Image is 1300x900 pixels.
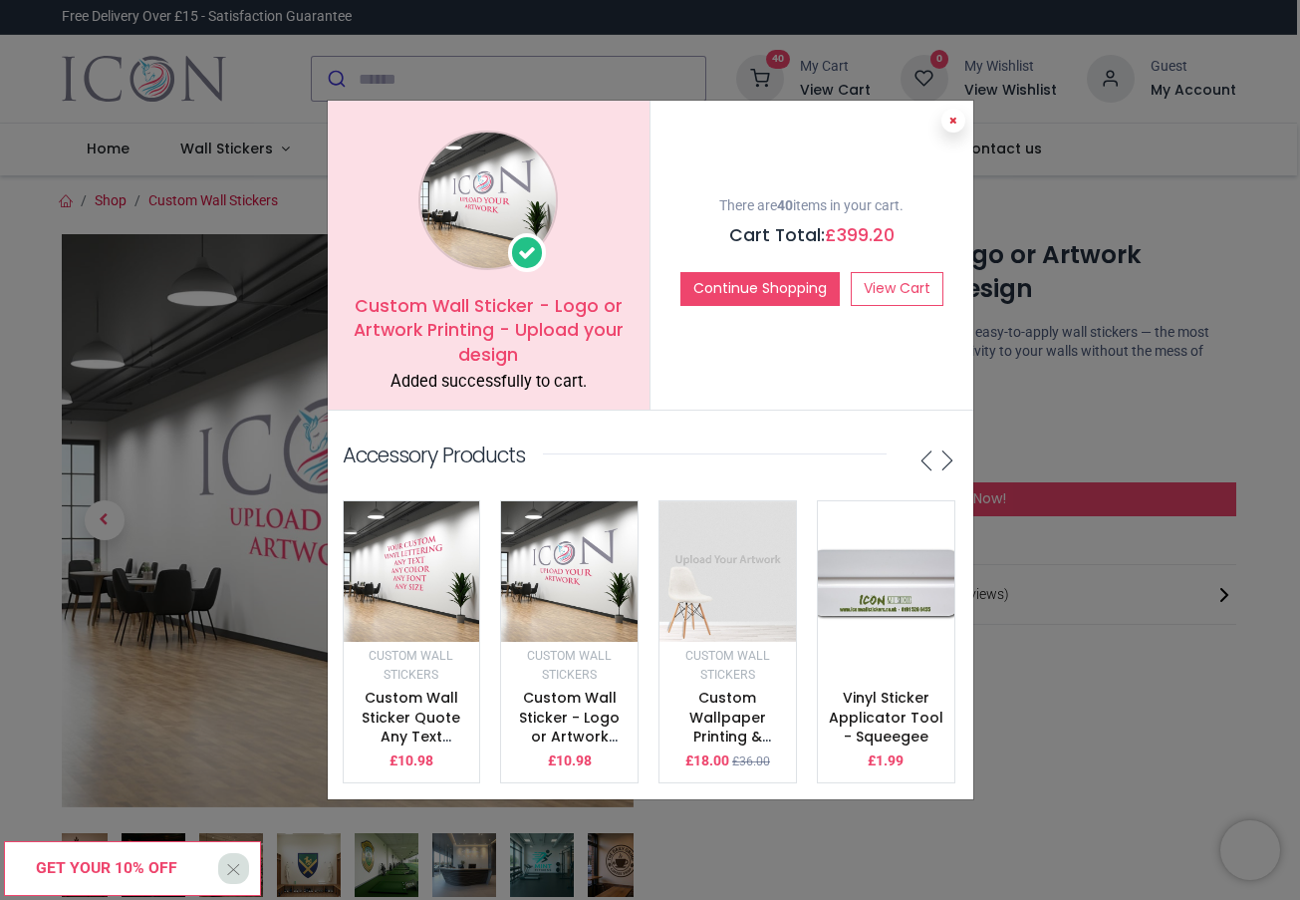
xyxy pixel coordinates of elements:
[818,501,954,661] img: image_512
[665,223,958,248] h5: Cart Total:
[665,196,958,216] p: There are items in your cart.
[369,647,453,683] a: Custom Wall Stickers
[685,751,729,771] p: £
[851,272,943,306] a: View Cart
[354,688,468,785] a: Custom Wall Sticker Quote Any Text & Colour - Vinyl Lettering
[825,223,895,247] span: £
[418,131,558,270] img: image_1024
[397,752,433,768] span: 10.98
[777,197,793,213] b: 40
[519,688,620,805] a: Custom Wall Sticker - Logo or Artwork Printing - Upload your design
[876,752,904,768] span: 1.99
[556,752,592,768] span: 10.98
[732,753,770,770] small: £
[829,688,943,747] a: Vinyl Sticker Applicator Tool - Squeegee
[343,441,525,469] p: Accessory Products
[343,371,635,394] div: Added successfully to cart.
[868,751,904,771] p: £
[680,272,840,306] button: Continue Shopping
[680,688,774,785] a: Custom Wallpaper Printing & Custom Wall Murals
[390,751,433,771] p: £
[369,649,453,683] small: Custom Wall Stickers
[527,647,612,683] a: Custom Wall Stickers
[659,501,796,642] img: image_512
[527,649,612,683] small: Custom Wall Stickers
[685,649,770,683] small: Custom Wall Stickers
[685,647,770,683] a: Custom Wall Stickers
[344,501,480,642] img: image_512
[548,751,592,771] p: £
[343,294,635,368] h5: Custom Wall Sticker - Logo or Artwork Printing - Upload your design
[837,223,895,247] span: 399.20
[693,752,729,768] span: 18.00
[501,501,638,642] img: image_512
[739,754,770,768] span: 36.00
